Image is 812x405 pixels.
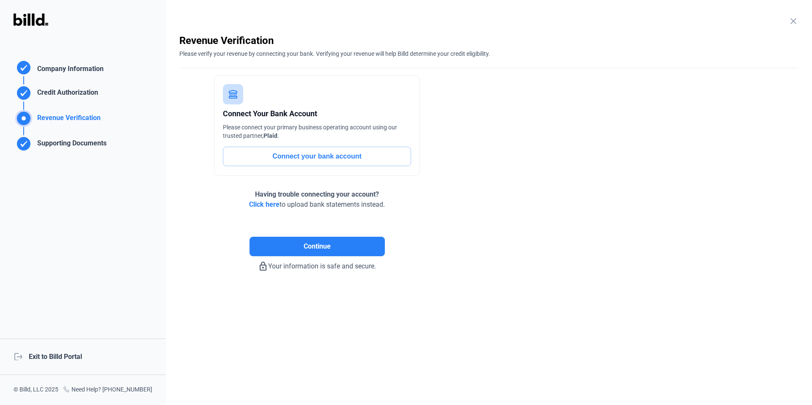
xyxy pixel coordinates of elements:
[14,385,58,395] div: © Billd, LLC 2025
[179,34,798,47] div: Revenue Verification
[258,261,268,271] mat-icon: lock_outline
[179,256,455,271] div: Your information is safe and secure.
[249,189,385,210] div: to upload bank statements instead.
[250,237,385,256] button: Continue
[34,88,98,101] div: Credit Authorization
[14,14,48,26] img: Billd Logo
[263,132,277,139] span: Plaid
[34,64,104,76] div: Company Information
[223,123,411,140] div: Please connect your primary business operating account using our trusted partner, .
[14,352,22,360] mat-icon: logout
[788,16,798,26] mat-icon: close
[223,108,411,120] div: Connect Your Bank Account
[179,47,798,58] div: Please verify your revenue by connecting your bank. Verifying your revenue will help Billd determ...
[255,190,379,198] span: Having trouble connecting your account?
[63,385,152,395] div: Need Help? [PHONE_NUMBER]
[34,113,101,127] div: Revenue Verification
[34,138,107,152] div: Supporting Documents
[304,241,331,252] span: Continue
[249,200,280,208] span: Click here
[223,147,411,166] button: Connect your bank account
